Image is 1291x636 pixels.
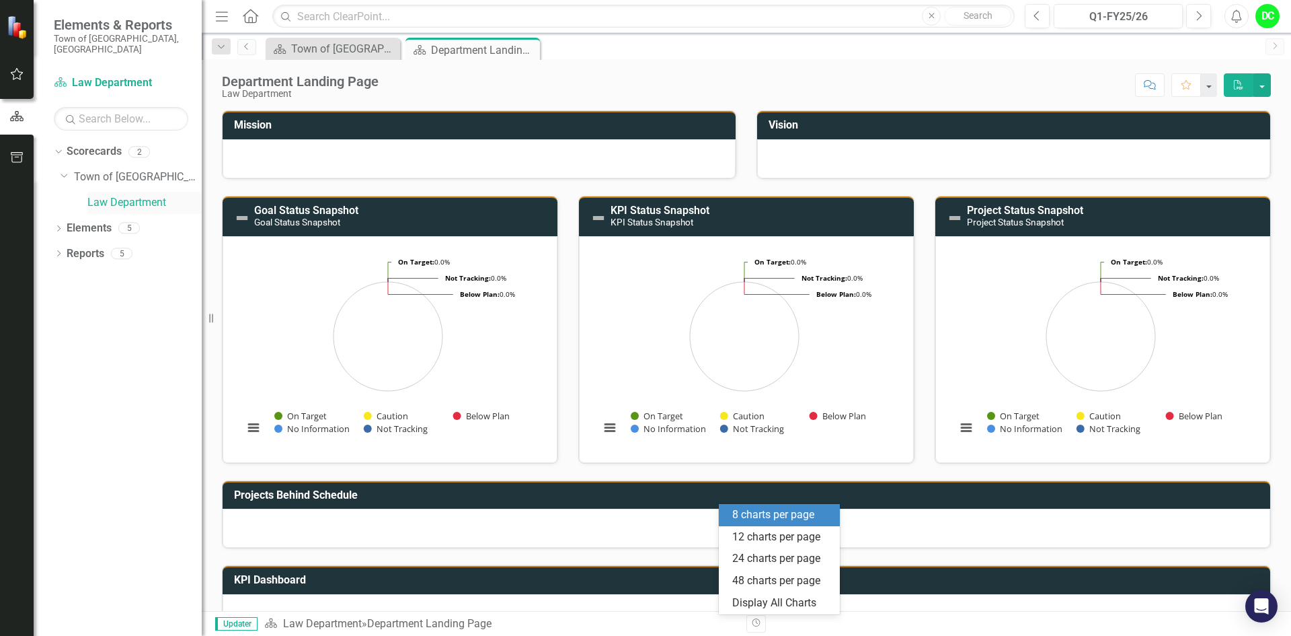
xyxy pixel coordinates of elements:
div: 48 charts per page [732,573,832,589]
h3: KPI Dashboard [234,574,1263,586]
text: 0.0% [445,273,506,283]
text: 0.0% [1173,289,1228,299]
button: Show On Target [631,410,684,422]
span: Elements & Reports [54,17,188,33]
div: 5 [111,248,132,259]
div: Department Landing Page [367,617,492,630]
tspan: Below Plan: [460,289,500,299]
a: Goal Status Snapshot [254,204,358,217]
button: Show Not Tracking [364,423,428,435]
tspan: On Target: [754,257,791,267]
div: Department Landing Page [431,42,537,59]
tspan: On Target: [1111,257,1147,267]
a: KPI Status Snapshot [611,204,709,217]
button: Show No Information [987,423,1062,435]
button: Show Caution [364,410,408,422]
a: Project Status Snapshot [967,204,1083,217]
button: Show No Information [631,423,705,435]
button: View chart menu, Chart [244,419,263,437]
button: Show Below Plan [453,410,510,422]
h3: Projects Behind Schedule [234,489,1263,501]
div: Town of [GEOGRAPHIC_DATA] Page [291,40,397,57]
button: Show On Target [987,410,1040,422]
div: Display All Charts [732,596,832,611]
div: 12 charts per page [732,530,832,545]
text: 0.0% [816,289,871,299]
tspan: On Target: [398,257,434,267]
button: View chart menu, Chart [957,419,976,437]
span: Search [964,10,992,21]
button: Show No Information [274,423,349,435]
text: 0.0% [398,257,450,267]
img: ClearPoint Strategy [7,15,30,38]
tspan: Not Tracking: [445,273,491,283]
div: Department Landing Page [222,74,379,89]
button: Show Caution [1077,410,1121,422]
a: Scorecards [67,144,122,160]
small: Project Status Snapshot [967,217,1064,227]
tspan: Below Plan: [1173,289,1212,299]
div: Chart. Highcharts interactive chart. [593,247,900,449]
div: Chart. Highcharts interactive chart. [949,247,1256,449]
tspan: Not Tracking: [801,273,847,283]
img: Not Defined [947,210,963,226]
button: Show On Target [274,410,327,422]
tspan: Below Plan: [816,289,856,299]
button: Show Not Tracking [1077,423,1141,435]
small: Town of [GEOGRAPHIC_DATA], [GEOGRAPHIC_DATA] [54,33,188,55]
a: Elements [67,221,112,236]
button: View chart menu, Chart [600,419,619,437]
button: Show Below Plan [1166,410,1223,422]
svg: Interactive chart [949,247,1252,449]
button: Q1-FY25/26 [1054,4,1183,28]
text: 0.0% [754,257,806,267]
img: Not Defined [234,210,250,226]
a: Law Department [283,617,362,630]
button: Show Below Plan [810,410,867,422]
input: Search ClearPoint... [272,5,1015,28]
h3: Vision [769,119,1263,131]
a: Town of [GEOGRAPHIC_DATA] Page [269,40,397,57]
svg: Interactive chart [593,247,896,449]
small: KPI Status Snapshot [611,217,693,227]
text: 0.0% [1111,257,1163,267]
input: Search Below... [54,107,188,131]
button: Search [944,7,1011,26]
div: Chart. Highcharts interactive chart. [237,247,543,449]
a: Reports [67,246,104,262]
div: 5 [118,223,140,234]
span: Updater [215,617,258,631]
div: 24 charts per page [732,551,832,567]
text: 0.0% [801,273,863,283]
button: DC [1255,4,1280,28]
small: Goal Status Snapshot [254,217,340,227]
div: » [264,616,736,632]
img: Not Defined [590,210,607,226]
div: 8 charts per page [732,507,832,523]
text: 0.0% [1158,273,1219,283]
a: Law Department [87,195,202,211]
div: 2 [128,146,150,157]
div: Open Intercom Messenger [1245,590,1278,623]
div: Law Department [222,89,379,99]
svg: Interactive chart [237,247,539,449]
h3: Mission [234,119,729,131]
div: Q1-FY25/26 [1058,9,1178,25]
button: Show Not Tracking [720,423,785,435]
a: Town of [GEOGRAPHIC_DATA] [74,170,202,185]
a: Law Department [54,75,188,91]
button: Show Caution [720,410,765,422]
text: 0.0% [460,289,515,299]
tspan: Not Tracking: [1158,273,1204,283]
